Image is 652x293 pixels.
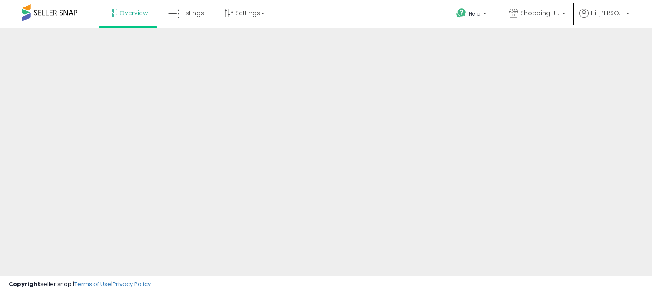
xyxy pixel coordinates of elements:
div: seller snap | | [9,280,151,289]
a: Hi [PERSON_NAME] [579,9,629,28]
i: Get Help [456,8,467,19]
span: Hi [PERSON_NAME] [591,9,623,17]
span: Listings [182,9,204,17]
a: Help [449,1,495,28]
span: Overview [119,9,148,17]
span: Shopping JCM [520,9,559,17]
strong: Copyright [9,280,40,288]
a: Terms of Use [74,280,111,288]
a: Privacy Policy [113,280,151,288]
span: Help [469,10,480,17]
